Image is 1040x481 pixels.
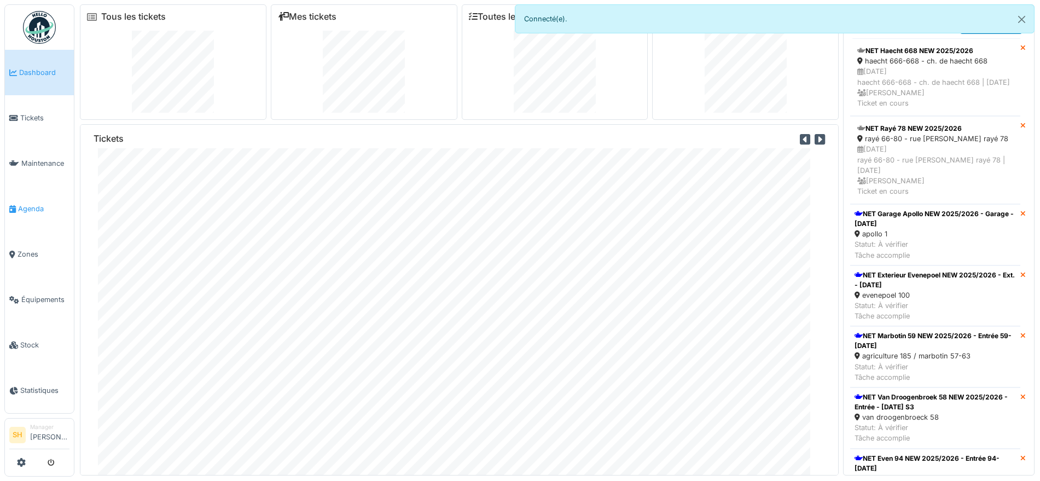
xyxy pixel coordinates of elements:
div: NET Rayé 78 NEW 2025/2026 [857,124,1013,134]
span: Dashboard [19,67,69,78]
a: Dashboard [5,50,74,95]
h6: Tickets [94,134,124,144]
div: NET Van Droogenbroek 58 NEW 2025/2026 - Entrée - [DATE] S3 [855,392,1016,412]
div: agriculture 185 / marbotin 57-63 [855,351,1016,361]
div: NET Garage Apollo NEW 2025/2026 - Garage - [DATE] [855,209,1016,229]
span: Équipements [21,294,69,305]
span: Zones [18,249,69,259]
img: Badge_color-CXgf-gQk.svg [23,11,56,44]
div: Statut: À vérifier Tâche accomplie [855,300,1016,321]
a: Zones [5,231,74,277]
span: Tickets [20,113,69,123]
li: SH [9,427,26,443]
div: NET Even 94 NEW 2025/2026 - Entrée 94- [DATE] [855,454,1016,473]
div: evenepoel 100 [855,290,1016,300]
a: Mes tickets [278,11,336,22]
div: [DATE] rayé 66-80 - rue [PERSON_NAME] rayé 78 | [DATE] [PERSON_NAME] Ticket en cours [857,144,1013,196]
a: Tous les tickets [101,11,166,22]
a: NET Haecht 668 NEW 2025/2026 haecht 666-668 - ch. de haecht 668 [DATE]haecht 666-668 - ch. de hae... [850,38,1020,116]
a: NET Exterieur Evenepoel NEW 2025/2026 - Ext. - [DATE] evenepoel 100 Statut: À vérifierTâche accom... [850,265,1020,327]
a: Équipements [5,277,74,322]
a: NET Rayé 78 NEW 2025/2026 rayé 66-80 - rue [PERSON_NAME] rayé 78 [DATE]rayé 66-80 - rue [PERSON_N... [850,116,1020,204]
a: Maintenance [5,141,74,186]
button: Close [1009,5,1034,34]
span: Agenda [18,204,69,214]
div: Connecté(e). [515,4,1035,33]
div: Statut: À vérifier Tâche accomplie [855,362,1016,383]
a: NET Marbotin 59 NEW 2025/2026 - Entrée 59- [DATE] agriculture 185 / marbotin 57-63 Statut: À véri... [850,326,1020,387]
div: Statut: À vérifier Tâche accomplie [855,239,1016,260]
a: Tickets [5,95,74,141]
div: van droogenbroeck 58 [855,412,1016,422]
div: haecht 666-668 - ch. de haecht 668 [857,56,1013,66]
span: Statistiques [20,385,69,396]
div: Statut: À vérifier Tâche accomplie [855,422,1016,443]
div: rayé 66-80 - rue [PERSON_NAME] rayé 78 [857,134,1013,144]
span: Stock [20,340,69,350]
a: SH Manager[PERSON_NAME] [9,423,69,449]
div: Manager [30,423,69,431]
div: apollo 1 [855,229,1016,239]
a: Agenda [5,186,74,231]
a: NET Garage Apollo NEW 2025/2026 - Garage - [DATE] apollo 1 Statut: À vérifierTâche accomplie [850,204,1020,265]
div: NET Exterieur Evenepoel NEW 2025/2026 - Ext. - [DATE] [855,270,1016,290]
a: Toutes les tâches [469,11,550,22]
div: NET Marbotin 59 NEW 2025/2026 - Entrée 59- [DATE] [855,331,1016,351]
a: Stock [5,322,74,368]
div: NET Haecht 668 NEW 2025/2026 [857,46,1013,56]
li: [PERSON_NAME] [30,423,69,447]
div: [DATE] haecht 666-668 - ch. de haecht 668 | [DATE] [PERSON_NAME] Ticket en cours [857,66,1013,108]
a: NET Van Droogenbroek 58 NEW 2025/2026 - Entrée - [DATE] S3 van droogenbroeck 58 Statut: À vérifie... [850,387,1020,449]
span: Maintenance [21,158,69,169]
a: Statistiques [5,368,74,413]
